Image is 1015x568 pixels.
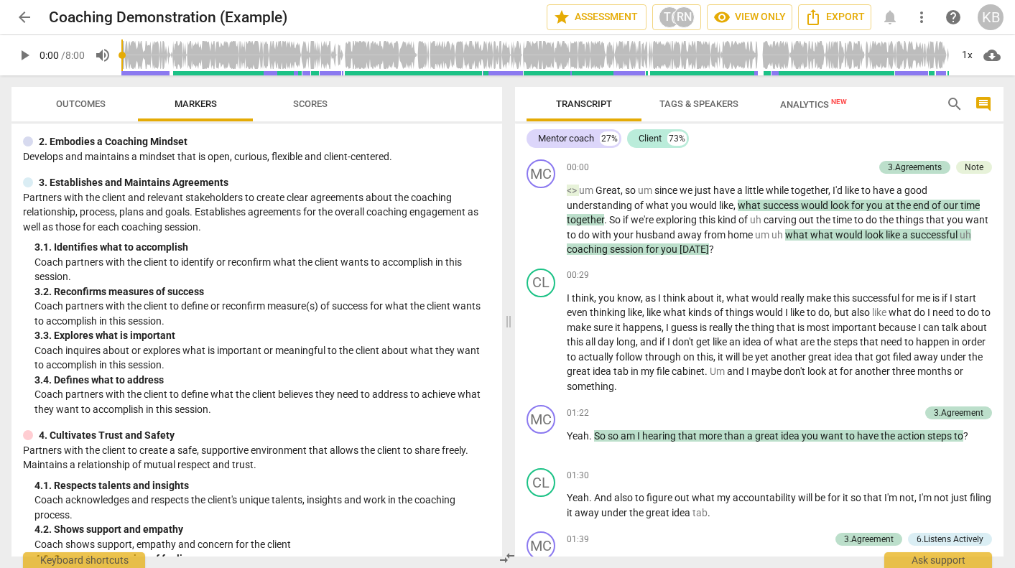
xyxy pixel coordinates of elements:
[567,322,593,333] span: make
[718,214,738,225] span: kind
[854,214,866,225] span: to
[865,229,886,241] span: look
[628,307,642,318] span: like
[798,4,871,30] button: Export
[834,307,851,318] span: but
[799,214,816,225] span: out
[593,322,615,333] span: sure
[713,9,731,26] span: visibility
[910,229,960,241] span: successful
[538,131,594,146] div: Mentor coach
[913,9,930,26] span: more_vert
[872,307,889,318] span: Filler word
[755,430,781,442] span: great
[553,9,570,26] span: star
[616,351,645,363] span: follow
[743,336,764,348] span: idea
[780,99,847,110] span: Analytics
[94,47,111,64] span: volume_up
[616,336,636,348] span: long
[726,351,742,363] span: will
[781,430,802,442] span: idea
[942,322,960,333] span: talk
[699,214,718,225] span: this
[860,336,881,348] span: that
[914,351,940,363] span: away
[567,185,579,196] span: Filler word
[972,93,995,116] button: Show/Hide comments
[828,185,833,196] span: ,
[594,430,608,442] span: So
[724,430,747,442] span: than
[614,381,617,392] span: .
[983,47,1001,64] span: cloud_download
[888,161,942,174] div: 3.Agreements
[34,284,491,299] div: 3. 2. Reconfirms measures of success
[593,366,613,377] span: idea
[687,292,716,304] span: about
[567,430,589,442] span: Yeah
[797,322,807,333] span: is
[709,243,714,255] span: ?
[851,307,872,318] span: also
[876,351,893,363] span: got
[889,307,914,318] span: what
[978,4,1004,30] div: KB
[947,214,965,225] span: you
[16,47,33,64] span: play_arrow
[807,307,818,318] span: to
[735,322,751,333] span: the
[16,9,33,26] span: arrow_back
[866,214,879,225] span: do
[641,292,645,304] span: ,
[845,185,861,196] span: like
[672,336,696,348] span: don't
[683,351,697,363] span: on
[667,131,687,146] div: 73%
[771,229,785,241] span: Filler word
[764,336,775,348] span: of
[954,366,963,377] span: or
[927,307,932,318] span: I
[663,292,687,304] span: think
[634,200,646,211] span: of
[707,4,792,30] button: View only
[785,229,810,241] span: what
[835,229,865,241] span: would
[637,430,642,442] span: I
[904,185,927,196] span: good
[598,292,617,304] span: you
[567,351,578,363] span: to
[617,292,641,304] span: know
[667,336,672,348] span: I
[896,185,904,196] span: a
[932,292,942,304] span: is
[751,366,784,377] span: maybe
[567,292,572,304] span: I
[956,307,968,318] span: to
[671,200,690,211] span: you
[567,229,578,241] span: to
[945,9,962,26] span: help
[61,50,85,61] span: / 8:00
[965,161,983,174] div: Note
[904,336,916,348] span: to
[952,336,962,348] span: in
[828,366,840,377] span: at
[645,292,658,304] span: as
[641,366,657,377] span: my
[567,243,610,255] span: coaching
[680,185,695,196] span: we
[567,214,604,225] span: together
[738,200,763,211] span: what
[746,366,751,377] span: I
[11,42,37,68] button: Play
[527,269,555,297] div: Change speaker
[716,292,722,304] span: it
[943,200,960,211] span: our
[737,185,745,196] span: a
[810,229,835,241] span: what
[932,200,943,211] span: of
[817,336,833,348] span: the
[293,98,328,109] span: Scores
